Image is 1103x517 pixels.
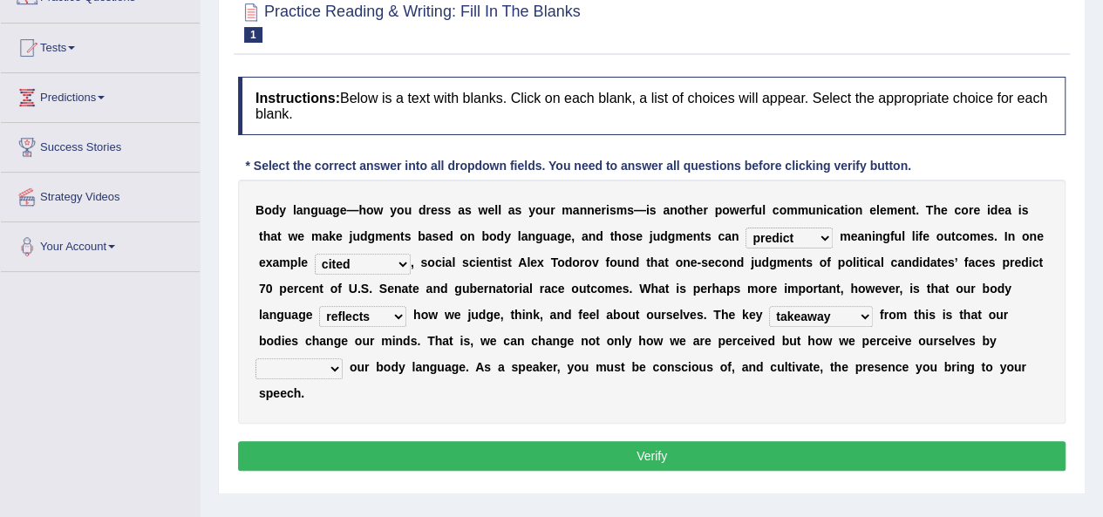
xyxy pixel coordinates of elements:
[1002,255,1010,269] b: p
[1022,229,1030,243] b: o
[500,255,507,269] b: s
[527,255,530,269] b: l
[806,255,813,269] b: s
[537,255,544,269] b: x
[571,229,575,243] b: ,
[419,203,426,217] b: d
[848,203,855,217] b: o
[787,255,794,269] b: e
[855,203,863,217] b: n
[820,255,827,269] b: o
[912,229,916,243] b: l
[528,229,535,243] b: n
[1010,255,1014,269] b: r
[259,255,266,269] b: e
[259,282,266,296] b: 7
[904,255,912,269] b: n
[948,255,955,269] b: s
[530,255,537,269] b: e
[840,229,850,243] b: m
[629,229,636,243] b: s
[564,229,571,243] b: e
[446,229,453,243] b: d
[390,203,397,217] b: y
[489,229,497,243] b: o
[897,203,904,217] b: e
[458,203,465,217] b: a
[697,255,701,269] b: -
[494,255,498,269] b: t
[329,229,336,243] b: k
[670,203,677,217] b: n
[797,203,807,217] b: m
[955,229,962,243] b: c
[266,255,273,269] b: x
[933,203,941,217] b: h
[584,255,592,269] b: o
[297,255,301,269] b: l
[838,255,846,269] b: p
[737,255,745,269] b: d
[244,27,262,43] span: 1
[1,73,200,117] a: Predictions
[432,229,439,243] b: s
[779,203,786,217] b: o
[601,203,605,217] b: r
[827,255,831,269] b: f
[1029,229,1037,243] b: n
[614,229,622,243] b: h
[722,203,730,217] b: o
[894,229,902,243] b: u
[769,255,777,269] b: g
[1028,255,1032,269] b: i
[657,255,664,269] b: a
[296,203,303,217] b: a
[725,229,732,243] b: a
[762,203,766,217] b: l
[624,255,632,269] b: n
[923,229,929,243] b: e
[677,203,685,217] b: o
[617,255,625,269] b: u
[869,203,876,217] b: e
[360,229,368,243] b: d
[980,229,987,243] b: e
[310,203,318,217] b: g
[918,229,923,243] b: f
[850,229,857,243] b: e
[550,203,555,217] b: r
[872,229,875,243] b: i
[336,229,343,243] b: e
[864,229,872,243] b: n
[476,255,480,269] b: i
[497,255,500,269] b: i
[311,229,322,243] b: m
[761,255,769,269] b: d
[479,255,486,269] b: e
[580,255,584,269] b: r
[367,229,375,243] b: g
[867,255,874,269] b: c
[442,255,446,269] b: i
[646,203,650,217] b: i
[636,229,643,243] b: e
[565,255,573,269] b: d
[444,203,451,217] b: s
[970,229,980,243] b: m
[689,203,697,217] b: h
[1,24,200,67] a: Tests
[840,203,844,217] b: t
[684,203,689,217] b: t
[890,229,895,243] b: f
[897,255,904,269] b: a
[392,229,400,243] b: n
[754,255,762,269] b: u
[997,203,1004,217] b: e
[1,173,200,216] a: Strategy Videos
[692,229,700,243] b: n
[279,282,287,296] b: p
[542,203,550,217] b: u
[288,229,297,243] b: w
[504,229,511,243] b: y
[467,229,475,243] b: n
